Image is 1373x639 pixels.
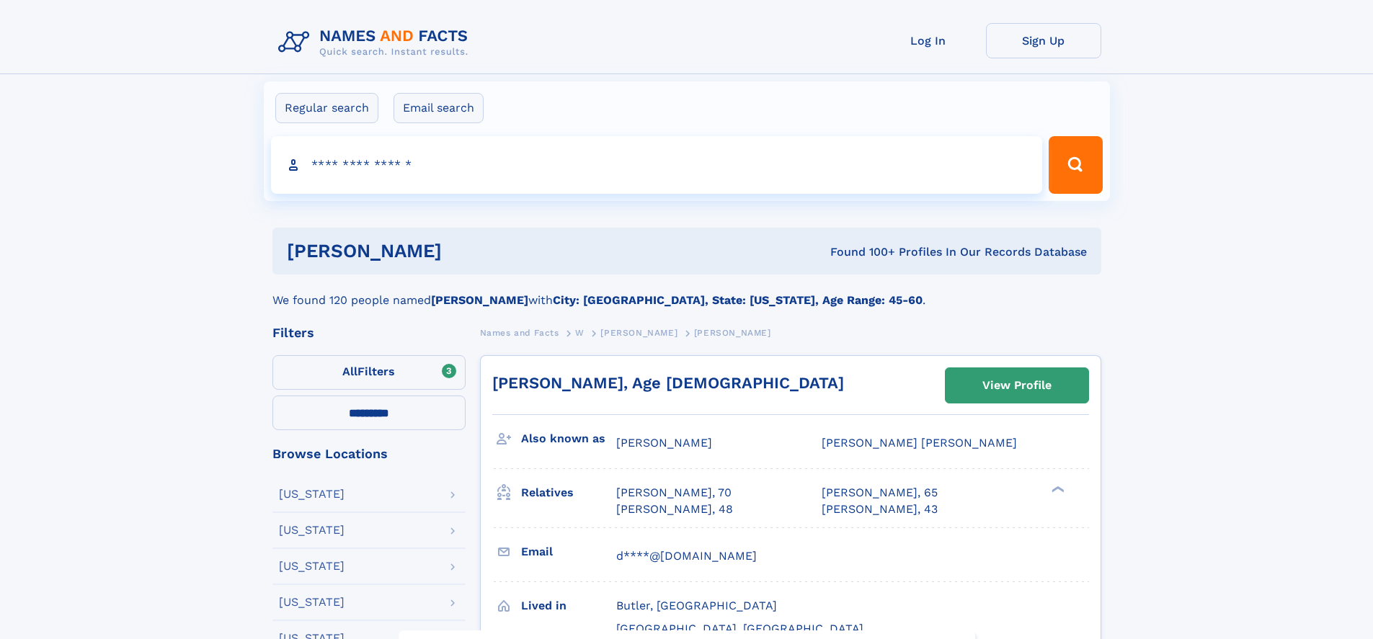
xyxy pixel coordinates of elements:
div: We found 120 people named with . [272,274,1101,309]
div: View Profile [982,369,1052,402]
span: [GEOGRAPHIC_DATA], [GEOGRAPHIC_DATA] [616,622,863,635]
span: W [575,328,585,338]
a: Sign Up [986,23,1101,58]
div: [US_STATE] [279,596,345,608]
div: Found 100+ Profiles In Our Records Database [636,244,1087,260]
div: [US_STATE] [279,524,345,536]
b: [PERSON_NAME] [431,293,528,307]
a: [PERSON_NAME], 43 [822,501,938,517]
a: [PERSON_NAME], 48 [616,501,733,517]
div: Browse Locations [272,447,466,460]
label: Regular search [275,93,378,123]
button: Search Button [1049,136,1102,194]
h3: Email [521,540,616,564]
input: search input [271,136,1043,194]
a: Log In [871,23,986,58]
div: [US_STATE] [279,488,345,500]
h3: Lived in [521,594,616,618]
span: All [342,365,357,378]
img: Logo Names and Facts [272,23,480,62]
span: [PERSON_NAME] [694,328,771,338]
a: [PERSON_NAME], 70 [616,485,732,501]
span: [PERSON_NAME] [600,328,677,338]
a: [PERSON_NAME], Age [DEMOGRAPHIC_DATA] [492,374,844,392]
a: View Profile [946,368,1088,403]
span: [PERSON_NAME] [616,436,712,450]
label: Email search [394,93,484,123]
div: [US_STATE] [279,560,345,572]
div: Filters [272,326,466,339]
span: [PERSON_NAME] [PERSON_NAME] [822,436,1017,450]
h3: Relatives [521,481,616,505]
div: ❯ [1048,485,1065,494]
a: [PERSON_NAME], 65 [822,485,938,501]
a: [PERSON_NAME] [600,323,677,341]
h1: [PERSON_NAME] [287,242,636,260]
a: W [575,323,585,341]
span: Butler, [GEOGRAPHIC_DATA] [616,599,777,612]
a: Names and Facts [480,323,559,341]
label: Filters [272,355,466,390]
h3: Also known as [521,426,616,451]
b: City: [GEOGRAPHIC_DATA], State: [US_STATE], Age Range: 45-60 [553,293,923,307]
